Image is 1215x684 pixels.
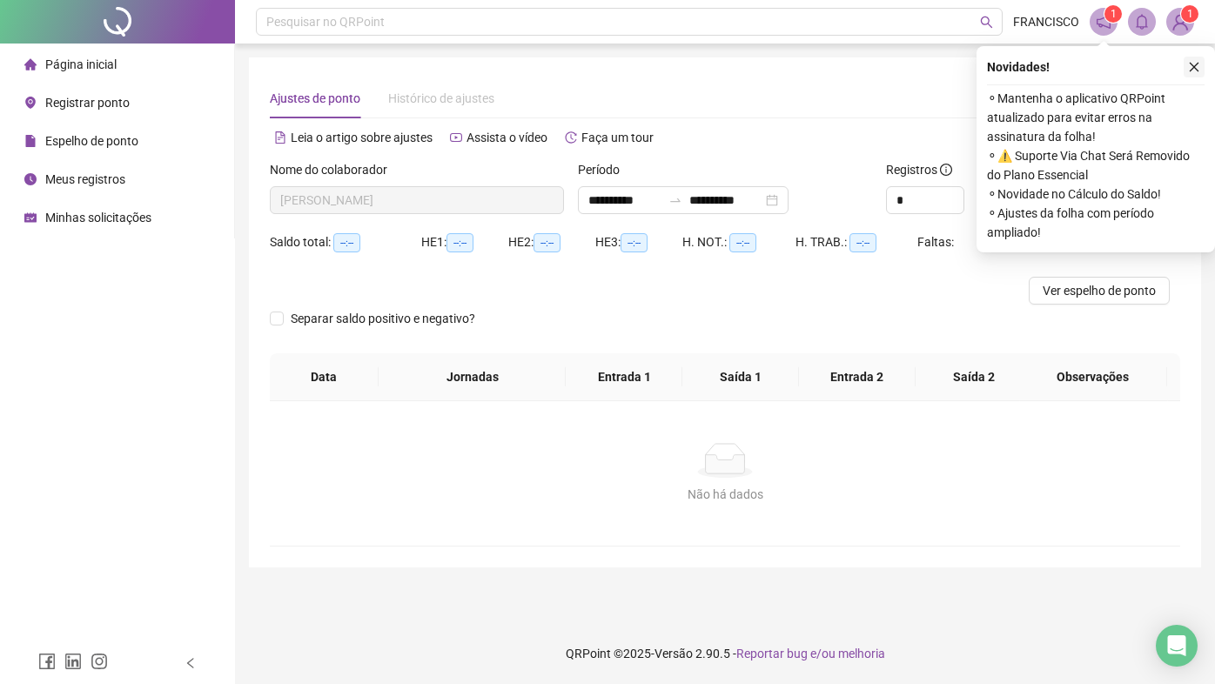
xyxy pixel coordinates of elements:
span: --:-- [446,233,473,252]
span: instagram [91,653,108,670]
div: HE 1: [421,232,508,252]
span: ⚬ Mantenha o aplicativo QRPoint atualizado para evitar erros na assinatura da folha! [987,89,1205,146]
span: Ver espelho de ponto [1043,281,1156,300]
span: file-text [274,131,286,144]
span: --:-- [849,233,876,252]
label: Nome do colaborador [270,160,399,179]
span: info-circle [940,164,952,176]
span: Observações [1033,367,1153,386]
span: ⚬ Novidade no Cálculo do Saldo! [987,184,1205,204]
span: FRANCISCO [1013,12,1079,31]
th: Observações [1019,353,1167,401]
span: history [565,131,577,144]
span: search [980,16,993,29]
span: Página inicial [45,57,117,71]
span: Espelho de ponto [45,134,138,148]
span: Separar saldo positivo e negativo? [284,309,482,328]
span: Histórico de ajustes [388,91,494,105]
th: Entrada 1 [566,353,682,401]
span: Faça um tour [581,131,654,144]
span: environment [24,97,37,109]
button: Ver espelho de ponto [1029,277,1170,305]
span: notification [1096,14,1111,30]
span: Leia o artigo sobre ajustes [291,131,433,144]
span: swap-right [668,193,682,207]
span: facebook [38,653,56,670]
div: Saldo total: [270,232,421,252]
span: Faltas: [917,235,957,249]
th: Saída 2 [916,353,1032,401]
span: --:-- [729,233,756,252]
span: file [24,135,37,147]
sup: 1 [1104,5,1122,23]
span: clock-circle [24,173,37,185]
div: Open Intercom Messenger [1156,625,1198,667]
span: home [24,58,37,70]
span: left [185,657,197,669]
span: bell [1134,14,1150,30]
span: Minhas solicitações [45,211,151,225]
span: close [1188,61,1200,73]
span: Versão [654,647,693,661]
span: --:-- [333,233,360,252]
th: Jornadas [379,353,567,401]
th: Entrada 2 [799,353,916,401]
span: Assista o vídeo [467,131,547,144]
span: Registros [886,160,952,179]
sup: Atualize o seu contato no menu Meus Dados [1181,5,1198,23]
div: H. TRAB.: [795,232,917,252]
img: 88472 [1167,9,1193,35]
div: HE 3: [595,232,682,252]
span: 1 [1111,8,1117,20]
footer: QRPoint © 2025 - 2.90.5 - [235,623,1215,684]
span: Ajustes de ponto [270,91,360,105]
span: FRANCISCO KAIO SANTOS OLIVEIRA [280,187,554,213]
span: Novidades ! [987,57,1050,77]
span: Registrar ponto [45,96,130,110]
span: 1 [1187,8,1193,20]
label: Período [578,160,631,179]
span: ⚬ ⚠️ Suporte Via Chat Será Removido do Plano Essencial [987,146,1205,184]
span: linkedin [64,653,82,670]
span: Reportar bug e/ou melhoria [736,647,885,661]
div: Não há dados [291,485,1159,504]
span: ⚬ Ajustes da folha com período ampliado! [987,204,1205,242]
span: --:-- [534,233,561,252]
span: to [668,193,682,207]
th: Saída 1 [682,353,799,401]
th: Data [270,353,379,401]
div: H. NOT.: [682,232,795,252]
span: schedule [24,211,37,224]
div: HE 2: [508,232,595,252]
span: youtube [450,131,462,144]
span: --:-- [621,233,648,252]
span: Meus registros [45,172,125,186]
